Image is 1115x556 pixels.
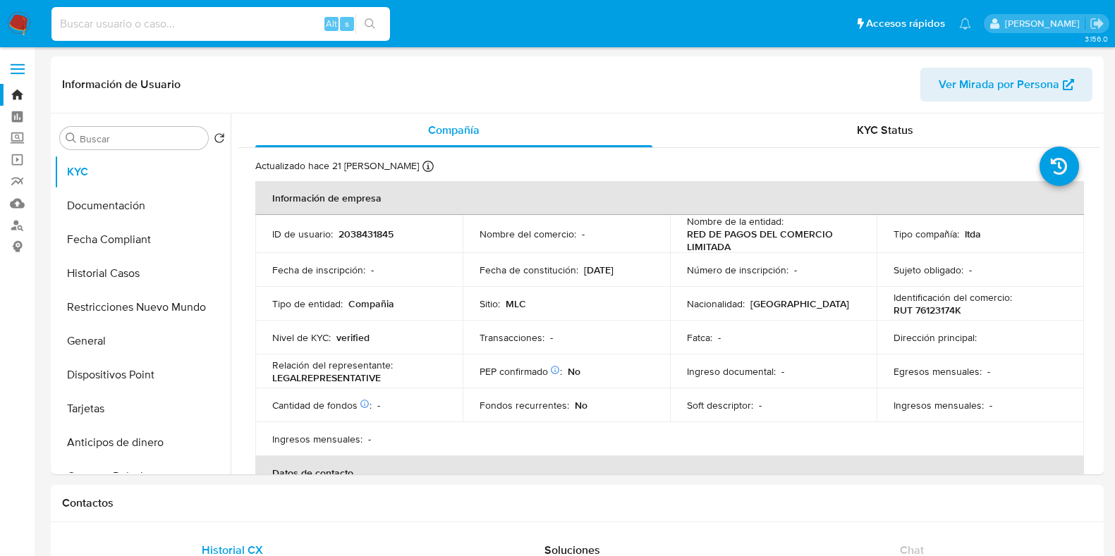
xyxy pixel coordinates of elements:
[575,399,587,412] p: No
[1005,17,1085,30] p: camilafernanda.paredessaldano@mercadolibre.cl
[866,16,945,31] span: Accesos rápidos
[272,371,381,384] p: LEGALREPRESENTATIVE
[894,264,963,276] p: Sujeto obligado :
[272,228,333,240] p: ID de usuario :
[480,264,578,276] p: Fecha de constitución :
[939,68,1059,101] span: Ver Mirada por Persona
[894,399,984,412] p: Ingresos mensuales :
[480,228,576,240] p: Nombre del comercio :
[62,78,181,92] h1: Información de Usuario
[480,399,569,412] p: Fondos recurrentes :
[62,496,1092,510] h1: Contactos
[255,159,419,173] p: Actualizado hace 21 [PERSON_NAME]
[965,228,981,240] p: ltda
[987,365,990,378] p: -
[345,17,349,30] span: s
[857,122,913,138] span: KYC Status
[687,399,753,412] p: Soft descriptor :
[794,264,797,276] p: -
[54,426,231,459] button: Anticipos de dinero
[759,399,762,412] p: -
[371,264,374,276] p: -
[54,290,231,324] button: Restricciones Nuevo Mundo
[368,433,371,445] p: -
[480,365,562,378] p: PEP confirmado :
[66,132,77,144] button: Buscar
[54,189,231,223] button: Documentación
[255,181,1084,215] th: Información de empresa
[377,399,380,412] p: -
[687,331,712,344] p: Fatca :
[54,257,231,290] button: Historial Casos
[568,365,580,378] p: No
[584,264,614,276] p: [DATE]
[920,68,1092,101] button: Ver Mirada por Persona
[348,297,394,310] p: Compañia
[54,223,231,257] button: Fecha Compliant
[214,132,225,148] button: Volver al orden por defecto
[687,215,784,228] p: Nombre de la entidad :
[687,264,788,276] p: Número de inscripción :
[687,365,776,378] p: Ingreso documental :
[1090,16,1104,31] a: Salir
[80,132,202,145] input: Buscar
[51,15,390,33] input: Buscar usuario o caso...
[272,433,362,445] p: Ingresos mensuales :
[894,365,982,378] p: Egresos mensuales :
[480,297,500,310] p: Sitio :
[894,291,1012,304] p: Identificación del comercio :
[272,264,365,276] p: Fecha de inscripción :
[54,358,231,392] button: Dispositivos Point
[428,122,480,138] span: Compañía
[54,324,231,358] button: General
[894,304,961,316] p: RUT 76123174K
[355,14,384,34] button: search-icon
[894,228,959,240] p: Tipo compañía :
[687,297,745,310] p: Nacionalidad :
[272,297,343,310] p: Tipo de entidad :
[687,228,855,253] p: RED DE PAGOS DEL COMERCIO LIMITADA
[272,399,372,412] p: Cantidad de fondos :
[326,17,337,30] span: Alt
[272,359,393,371] p: Relación del representante :
[54,392,231,426] button: Tarjetas
[781,365,784,378] p: -
[989,399,992,412] p: -
[272,331,331,344] p: Nivel de KYC :
[894,331,977,344] p: Dirección principal :
[718,331,721,344] p: -
[336,331,370,344] p: verified
[255,456,1084,490] th: Datos de contacto
[506,297,526,310] p: MLC
[750,297,849,310] p: [GEOGRAPHIC_DATA]
[480,331,544,344] p: Transacciones :
[339,228,394,240] p: 2038431845
[54,459,231,493] button: Cruces y Relaciones
[54,155,231,189] button: KYC
[969,264,972,276] p: -
[550,331,553,344] p: -
[959,18,971,30] a: Notificaciones
[582,228,585,240] p: -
